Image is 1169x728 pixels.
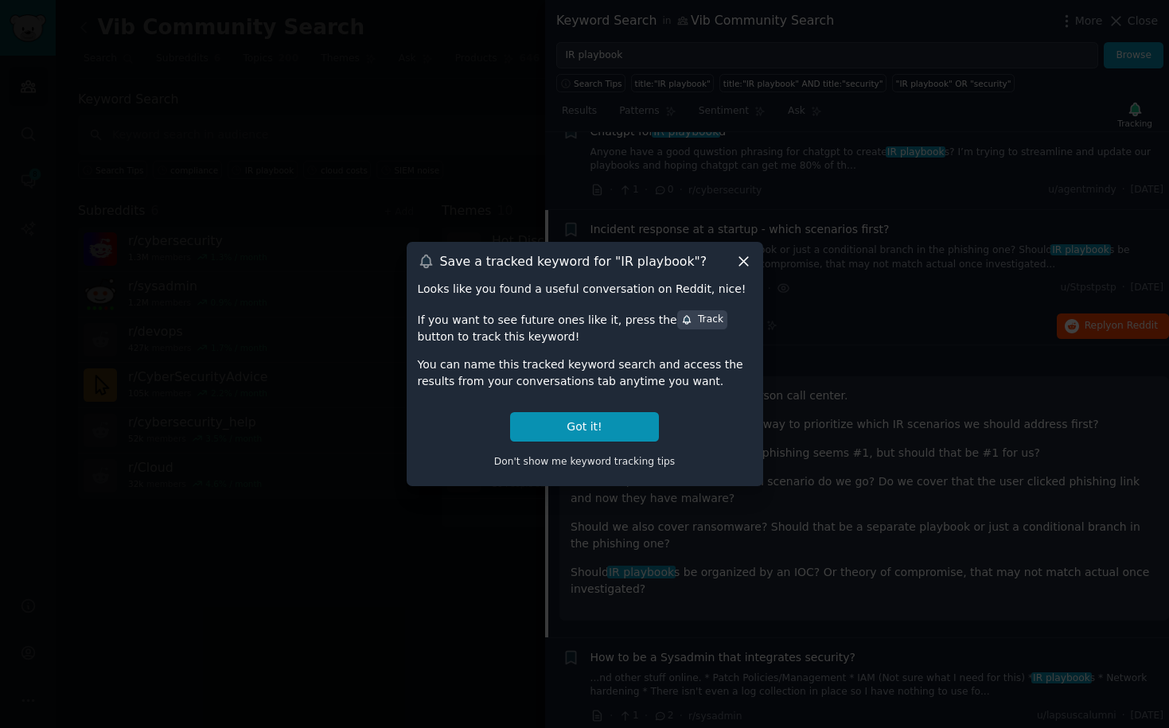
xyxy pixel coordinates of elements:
div: Track [681,313,723,327]
span: Don't show me keyword tracking tips [494,456,676,467]
div: You can name this tracked keyword search and access the results from your conversations tab anyti... [418,356,752,390]
div: Looks like you found a useful conversation on Reddit, nice! [418,281,752,298]
h3: Save a tracked keyword for " IR playbook "? [440,253,707,270]
div: If you want to see future ones like it, press the button to track this keyword! [418,309,752,345]
button: Got it! [510,412,658,442]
